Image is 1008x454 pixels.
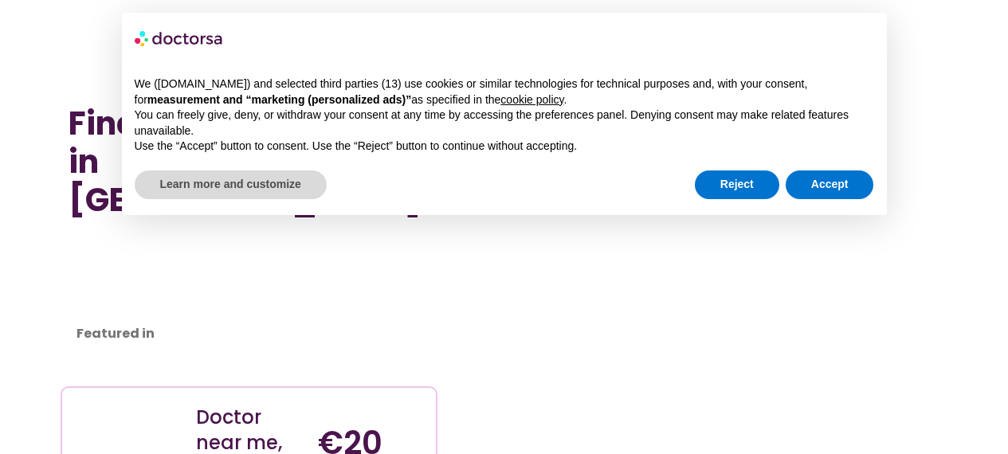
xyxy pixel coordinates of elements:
button: Reject [695,170,779,199]
button: Learn more and customize [135,170,327,199]
img: logo [135,25,224,51]
p: We ([DOMAIN_NAME]) and selected third parties (13) use cookies or similar technologies for techni... [135,76,874,108]
button: Accept [786,170,874,199]
p: You can freely give, deny, or withdraw your consent at any time by accessing the preferences pane... [135,108,874,139]
iframe: Customer reviews powered by Trustpilot [69,235,212,354]
a: cookie policy [500,93,563,106]
strong: Featured in [76,324,155,342]
p: Use the “Accept” button to consent. Use the “Reject” button to continue without accepting. [135,139,874,155]
h1: Find a Doctor Near Me in [GEOGRAPHIC_DATA] [69,104,429,219]
strong: measurement and “marketing (personalized ads)” [147,93,411,106]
